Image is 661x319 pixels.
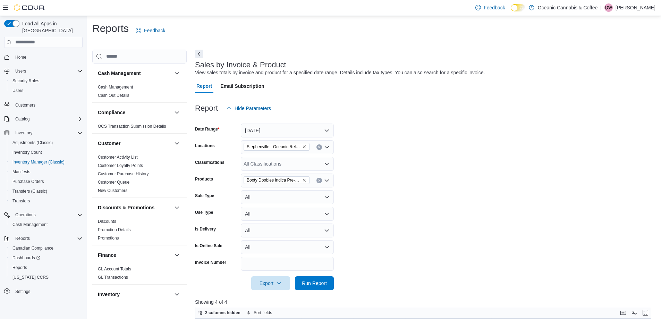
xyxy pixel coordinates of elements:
[98,235,119,241] span: Promotions
[235,105,271,112] span: Hide Parameters
[144,27,165,34] span: Feedback
[241,224,334,237] button: All
[98,70,171,77] button: Cash Management
[10,148,83,157] span: Inventory Count
[12,88,23,93] span: Users
[98,180,129,185] a: Customer Queue
[295,276,334,290] button: Run Report
[98,155,138,160] a: Customer Activity List
[196,79,212,93] span: Report
[98,109,125,116] h3: Compliance
[98,163,143,168] a: Customer Loyalty Points
[195,193,214,199] label: Sale Type
[10,168,33,176] a: Manifests
[10,86,26,95] a: Users
[19,20,83,34] span: Load All Apps in [GEOGRAPHIC_DATA]
[619,309,627,317] button: Keyboard shortcuts
[10,187,83,195] span: Transfers (Classic)
[173,203,181,212] button: Discounts & Promotions
[195,143,215,149] label: Locations
[254,310,272,316] span: Sort fields
[7,177,85,186] button: Purchase Orders
[10,177,83,186] span: Purchase Orders
[12,245,53,251] span: Canadian Compliance
[98,291,120,298] h3: Inventory
[92,122,187,133] div: Compliance
[98,204,171,211] button: Discounts & Promotions
[195,104,218,112] h3: Report
[7,76,85,86] button: Security Roles
[7,86,85,95] button: Users
[12,129,83,137] span: Inventory
[98,84,133,90] span: Cash Management
[641,309,650,317] button: Enter fullscreen
[10,263,30,272] a: Reports
[92,217,187,245] div: Discounts & Promotions
[316,178,322,183] button: Clear input
[241,240,334,254] button: All
[10,273,83,282] span: Washington CCRS
[244,176,310,184] span: Booty Doobies Indica Pre-Roll ( Northern Lights ) - 20 x 0.5g
[12,169,30,175] span: Manifests
[10,177,47,186] a: Purchase Orders
[10,138,83,147] span: Adjustments (Classic)
[14,4,45,11] img: Cova
[12,159,65,165] span: Inventory Manager (Classic)
[12,222,48,227] span: Cash Management
[98,124,166,129] span: OCS Transaction Submission Details
[12,234,33,243] button: Reports
[10,254,83,262] span: Dashboards
[10,168,83,176] span: Manifests
[92,153,187,198] div: Customer
[98,219,116,224] a: Discounts
[12,150,42,155] span: Inventory Count
[10,187,50,195] a: Transfers (Classic)
[98,171,149,176] a: Customer Purchase History
[4,49,83,314] nav: Complex example
[12,275,49,280] span: [US_STATE] CCRS
[12,53,29,61] a: Home
[12,115,32,123] button: Catalog
[10,158,83,166] span: Inventory Manager (Classic)
[7,167,85,177] button: Manifests
[15,116,29,122] span: Catalog
[173,139,181,148] button: Customer
[7,272,85,282] button: [US_STATE] CCRS
[1,286,85,296] button: Settings
[12,211,39,219] button: Operations
[15,68,26,74] span: Users
[98,93,129,98] a: Cash Out Details
[630,309,638,317] button: Display options
[195,210,213,215] label: Use Type
[10,263,83,272] span: Reports
[195,126,220,132] label: Date Range
[223,101,274,115] button: Hide Parameters
[7,253,85,263] a: Dashboards
[98,291,171,298] button: Inventory
[10,197,33,205] a: Transfers
[12,287,83,296] span: Settings
[98,227,131,232] a: Promotion Details
[241,190,334,204] button: All
[98,70,141,77] h3: Cash Management
[511,4,525,11] input: Dark Mode
[15,212,36,218] span: Operations
[1,210,85,220] button: Operations
[10,220,50,229] a: Cash Management
[324,178,330,183] button: Open list of options
[484,4,505,11] span: Feedback
[10,197,83,205] span: Transfers
[12,198,30,204] span: Transfers
[10,77,83,85] span: Security Roles
[220,79,264,93] span: Email Subscription
[98,188,127,193] span: New Customers
[195,309,243,317] button: 2 columns hidden
[244,309,275,317] button: Sort fields
[15,236,30,241] span: Reports
[195,226,216,232] label: Is Delivery
[98,252,171,259] button: Finance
